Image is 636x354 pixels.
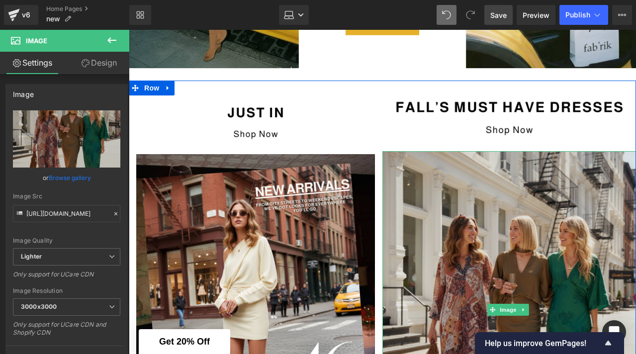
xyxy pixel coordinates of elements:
[13,85,34,98] div: Image
[565,11,590,19] span: Publish
[49,169,91,186] a: Browse gallery
[460,5,480,25] button: Redo
[21,303,57,310] b: 3000x3000
[46,15,60,23] span: new
[13,173,120,183] div: or
[390,274,400,286] a: Expand / Collapse
[67,52,131,74] a: Design
[13,321,120,343] div: Only support for UCare CDN and Shopify CDN
[517,5,555,25] a: Preview
[26,37,47,45] span: Image
[129,5,151,25] a: New Library
[13,51,33,66] span: Row
[46,5,129,13] a: Home Pages
[612,5,632,25] button: More
[369,274,390,286] span: Image
[13,287,120,294] div: Image Resolution
[602,320,626,344] div: Open Intercom Messenger
[485,339,602,348] span: Help us improve GemPages!
[20,8,32,21] div: v6
[437,5,456,25] button: Undo
[30,307,81,317] span: Get 20% Off
[13,205,120,222] input: Link
[490,10,507,20] span: Save
[33,51,46,66] a: Expand / Collapse
[523,10,549,20] span: Preview
[21,253,42,260] b: Lighter
[13,237,120,244] div: Image Quality
[10,299,101,324] div: Get 20% Off
[559,5,608,25] button: Publish
[13,193,120,200] div: Image Src
[4,5,38,25] a: v6
[485,337,614,349] button: Show survey - Help us improve GemPages!
[13,270,120,285] div: Only support for UCare CDN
